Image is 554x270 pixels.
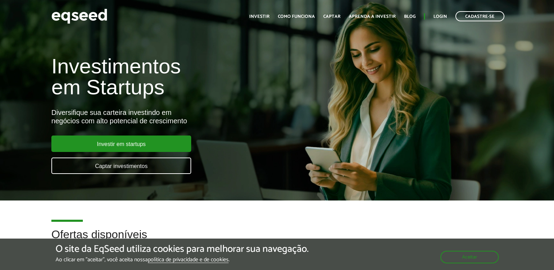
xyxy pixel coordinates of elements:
[455,11,504,21] a: Cadastre-se
[51,56,318,98] h1: Investimentos em Startups
[404,14,416,19] a: Blog
[323,14,340,19] a: Captar
[148,257,229,263] a: política de privacidade e de cookies
[56,256,309,263] p: Ao clicar em "aceitar", você aceita nossa .
[51,228,503,251] h2: Ofertas disponíveis
[278,14,315,19] a: Como funciona
[440,251,499,263] button: Aceitar
[56,244,309,255] h5: O site da EqSeed utiliza cookies para melhorar sua navegação.
[433,14,447,19] a: Login
[51,158,191,174] a: Captar investimentos
[51,7,107,25] img: EqSeed
[249,14,269,19] a: Investir
[349,14,396,19] a: Aprenda a investir
[51,108,318,125] div: Diversifique sua carteira investindo em negócios com alto potencial de crescimento
[51,136,191,152] a: Investir em startups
